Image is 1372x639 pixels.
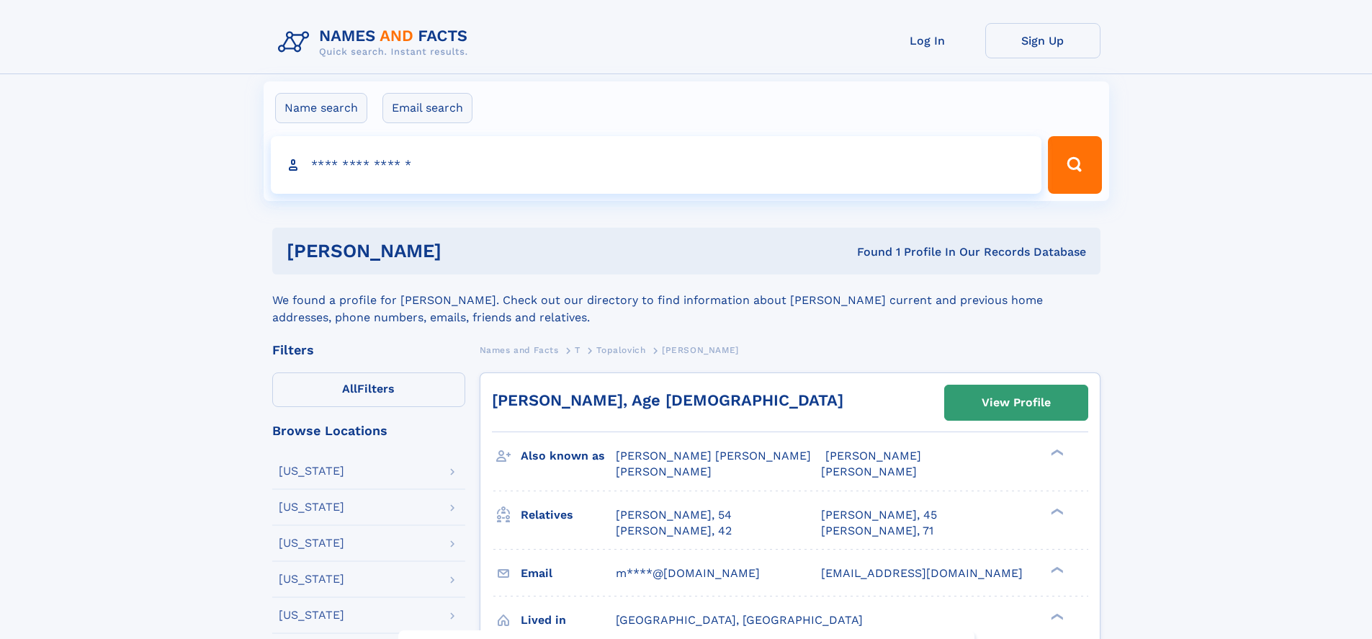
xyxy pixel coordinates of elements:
[945,385,1088,420] a: View Profile
[521,561,616,586] h3: Email
[480,341,559,359] a: Names and Facts
[272,424,465,437] div: Browse Locations
[287,242,650,260] h1: [PERSON_NAME]
[575,341,580,359] a: T
[279,609,344,621] div: [US_STATE]
[821,566,1023,580] span: [EMAIL_ADDRESS][DOMAIN_NAME]
[1047,448,1064,457] div: ❯
[649,244,1086,260] div: Found 1 Profile In Our Records Database
[1048,136,1101,194] button: Search Button
[596,345,645,355] span: Topalovich
[1047,506,1064,516] div: ❯
[272,372,465,407] label: Filters
[825,449,921,463] span: [PERSON_NAME]
[616,465,712,478] span: [PERSON_NAME]
[821,523,933,539] a: [PERSON_NAME], 71
[821,465,917,478] span: [PERSON_NAME]
[279,573,344,585] div: [US_STATE]
[521,444,616,468] h3: Also known as
[870,23,985,58] a: Log In
[279,537,344,549] div: [US_STATE]
[1047,612,1064,621] div: ❯
[272,274,1100,326] div: We found a profile for [PERSON_NAME]. Check out our directory to find information about [PERSON_N...
[616,449,811,463] span: [PERSON_NAME] [PERSON_NAME]
[342,382,357,396] span: All
[616,507,732,523] a: [PERSON_NAME], 54
[521,503,616,527] h3: Relatives
[275,93,367,123] label: Name search
[616,523,732,539] a: [PERSON_NAME], 42
[662,345,739,355] span: [PERSON_NAME]
[521,608,616,633] h3: Lived in
[575,345,580,355] span: T
[271,136,1042,194] input: search input
[1047,565,1064,574] div: ❯
[279,501,344,513] div: [US_STATE]
[272,344,465,357] div: Filters
[982,386,1051,419] div: View Profile
[985,23,1100,58] a: Sign Up
[279,465,344,477] div: [US_STATE]
[596,341,645,359] a: Topalovich
[492,391,843,409] a: [PERSON_NAME], Age [DEMOGRAPHIC_DATA]
[821,507,937,523] a: [PERSON_NAME], 45
[382,93,472,123] label: Email search
[616,613,863,627] span: [GEOGRAPHIC_DATA], [GEOGRAPHIC_DATA]
[272,23,480,62] img: Logo Names and Facts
